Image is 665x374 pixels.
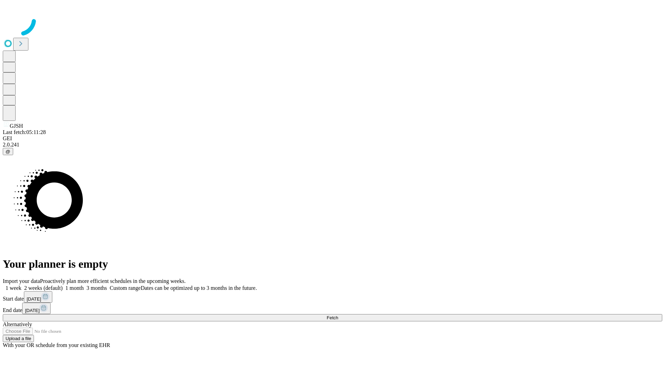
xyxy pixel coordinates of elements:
[40,278,186,284] span: Proactively plan more efficient schedules in the upcoming weeks.
[24,291,52,303] button: [DATE]
[3,135,662,142] div: GEI
[25,308,39,313] span: [DATE]
[3,342,110,348] span: With your OR schedule from your existing EHR
[24,285,63,291] span: 2 weeks (default)
[87,285,107,291] span: 3 months
[22,303,51,314] button: [DATE]
[3,142,662,148] div: 2.0.241
[3,335,34,342] button: Upload a file
[3,314,662,321] button: Fetch
[3,148,13,155] button: @
[10,123,23,129] span: GJSH
[65,285,84,291] span: 1 month
[3,129,46,135] span: Last fetch: 05:11:28
[3,291,662,303] div: Start date
[3,258,662,270] h1: Your planner is empty
[27,296,41,302] span: [DATE]
[3,321,32,327] span: Alternatively
[327,315,338,320] span: Fetch
[141,285,257,291] span: Dates can be optimized up to 3 months in the future.
[3,303,662,314] div: End date
[3,278,40,284] span: Import your data
[6,285,21,291] span: 1 week
[110,285,141,291] span: Custom range
[6,149,10,154] span: @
